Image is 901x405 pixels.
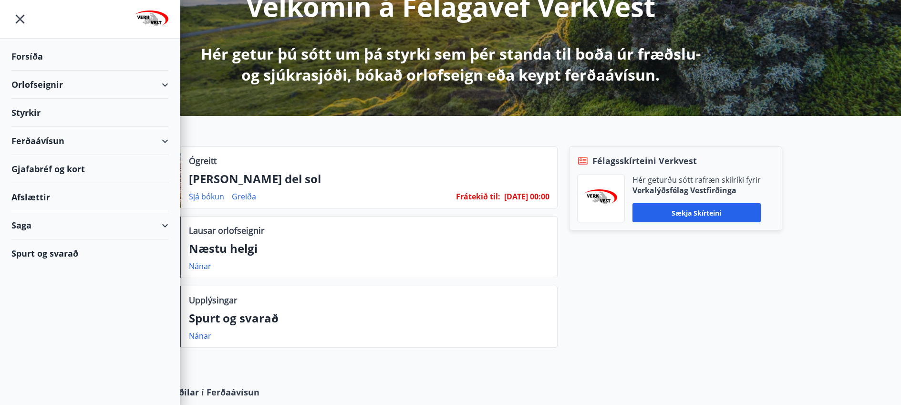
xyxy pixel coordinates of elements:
div: Forsíða [11,42,168,71]
img: jihgzMk4dcgjRAW2aMgpbAqQEG7LZi0j9dOLAUvz.png [585,189,617,208]
p: Verkalýðsfélag Vestfirðinga [632,185,761,196]
p: Spurt og svarað [189,310,549,326]
p: Lausar orlofseignir [189,224,264,237]
span: Samstarfsaðilar í Ferðaávísun [130,386,259,398]
a: Nánar [189,261,211,271]
p: Hér geturðu sótt rafræn skilríki fyrir [632,175,761,185]
a: Sjá bókun [189,191,224,202]
a: Greiða [232,191,256,202]
button: menu [11,10,29,28]
span: Frátekið til : [456,191,500,202]
div: Styrkir [11,99,168,127]
p: Ógreitt [189,155,217,167]
span: Félagsskírteini Verkvest [592,155,697,167]
span: [DATE] 00:00 [504,191,549,202]
p: Upplýsingar [189,294,237,306]
div: Ferðaávísun [11,127,168,155]
div: Gjafabréf og kort [11,155,168,183]
img: union_logo [135,10,168,30]
a: Nánar [189,331,211,341]
div: Orlofseignir [11,71,168,99]
div: Spurt og svarað [11,239,168,267]
div: Afslættir [11,183,168,211]
button: Sækja skírteini [632,203,761,222]
div: Saga [11,211,168,239]
p: [PERSON_NAME] del sol [189,171,549,187]
p: Næstu helgi [189,240,549,257]
p: Hér getur þú sótt um þá styrki sem þér standa til boða úr fræðslu- og sjúkrasjóði, bókað orlofsei... [199,43,703,85]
